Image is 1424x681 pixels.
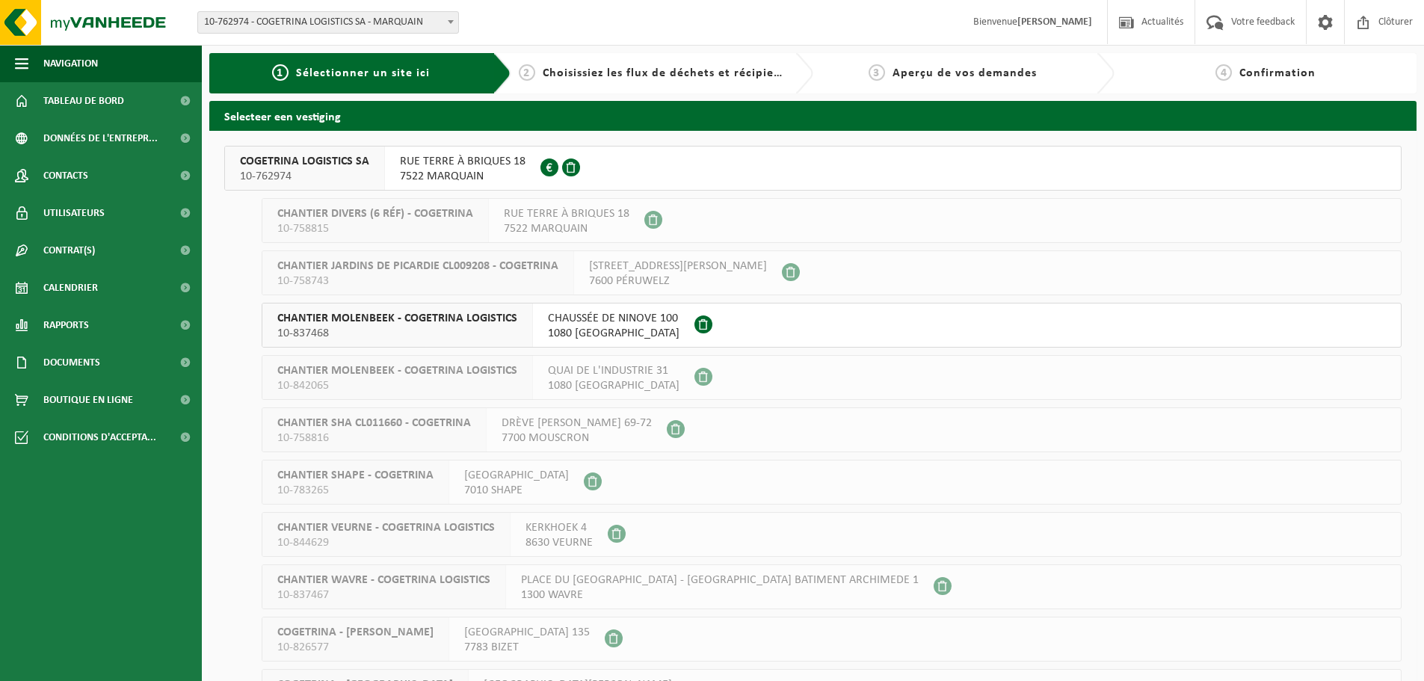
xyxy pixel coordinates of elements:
span: Documents [43,344,100,381]
span: 7522 MARQUAIN [504,221,629,236]
span: DRÈVE [PERSON_NAME] 69-72 [502,416,652,431]
span: 3 [869,64,885,81]
button: COGETRINA LOGISTICS SA 10-762974 RUE TERRE À BRIQUES 187522 MARQUAIN [224,146,1402,191]
span: 10-758816 [277,431,471,446]
span: CHANTIER JARDINS DE PICARDIE CL009208 - COGETRINA [277,259,558,274]
span: 4 [1215,64,1232,81]
span: Utilisateurs [43,194,105,232]
span: RUE TERRE À BRIQUES 18 [504,206,629,221]
span: 1080 [GEOGRAPHIC_DATA] [548,326,679,341]
span: CHANTIER MOLENBEEK - COGETRINA LOGISTICS [277,363,517,378]
span: 10-758815 [277,221,473,236]
span: [GEOGRAPHIC_DATA] 135 [464,625,590,640]
span: 10-762974 - COGETRINA LOGISTICS SA - MARQUAIN [197,11,459,34]
span: 7783 BIZET [464,640,590,655]
span: Sélectionner un site ici [296,67,430,79]
span: 10-842065 [277,378,517,393]
span: PLACE DU [GEOGRAPHIC_DATA] - [GEOGRAPHIC_DATA] BATIMENT ARCHIMEDE 1 [521,573,919,588]
span: 1300 WAVRE [521,588,919,603]
span: [STREET_ADDRESS][PERSON_NAME] [589,259,767,274]
span: QUAI DE L'INDUSTRIE 31 [548,363,679,378]
span: 10-762974 [240,169,369,184]
span: 10-783265 [277,483,434,498]
span: CHANTIER MOLENBEEK - COGETRINA LOGISTICS [277,311,517,326]
span: CHANTIER SHA CL011660 - COGETRINA [277,416,471,431]
span: Rapports [43,306,89,344]
span: COGETRINA - [PERSON_NAME] [277,625,434,640]
span: 7010 SHAPE [464,483,569,498]
span: Contacts [43,157,88,194]
span: 10-837468 [277,326,517,341]
span: [GEOGRAPHIC_DATA] [464,468,569,483]
span: COGETRINA LOGISTICS SA [240,154,369,169]
span: RUE TERRE À BRIQUES 18 [400,154,525,169]
span: Navigation [43,45,98,82]
span: Boutique en ligne [43,381,133,419]
span: Données de l'entrepr... [43,120,158,157]
span: CHANTIER VEURNE - COGETRINA LOGISTICS [277,520,495,535]
span: 10-844629 [277,535,495,550]
span: 10-826577 [277,640,434,655]
span: 2 [519,64,535,81]
span: Contrat(s) [43,232,95,269]
span: 8630 VEURNE [525,535,593,550]
span: CHANTIER SHAPE - COGETRINA [277,468,434,483]
span: Confirmation [1239,67,1316,79]
span: 10-758743 [277,274,558,289]
span: 7700 MOUSCRON [502,431,652,446]
span: 7600 PÉRUWELZ [589,274,767,289]
span: 1 [272,64,289,81]
h2: Selecteer een vestiging [209,101,1417,130]
strong: [PERSON_NAME] [1017,16,1092,28]
span: 7522 MARQUAIN [400,169,525,184]
span: Tableau de bord [43,82,124,120]
span: CHAUSSÉE DE NINOVE 100 [548,311,679,326]
span: CHANTIER DIVERS (6 RÉF) - COGETRINA [277,206,473,221]
span: 10-837467 [277,588,490,603]
span: Aperçu de vos demandes [893,67,1037,79]
span: CHANTIER WAVRE - COGETRINA LOGISTICS [277,573,490,588]
span: KERKHOEK 4 [525,520,593,535]
button: CHANTIER MOLENBEEK - COGETRINA LOGISTICS 10-837468 CHAUSSÉE DE NINOVE 1001080 [GEOGRAPHIC_DATA] [262,303,1402,348]
span: Choisissiez les flux de déchets et récipients [543,67,792,79]
span: Conditions d'accepta... [43,419,156,456]
span: Calendrier [43,269,98,306]
span: 1080 [GEOGRAPHIC_DATA] [548,378,679,393]
span: 10-762974 - COGETRINA LOGISTICS SA - MARQUAIN [198,12,458,33]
